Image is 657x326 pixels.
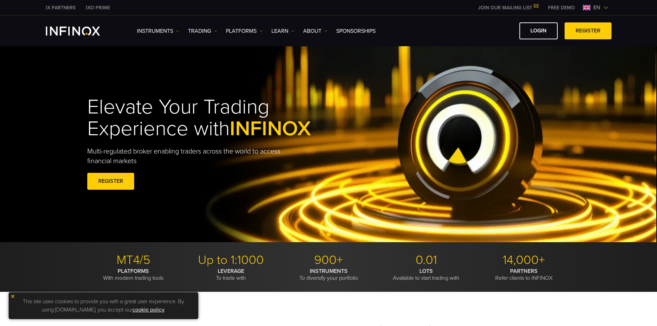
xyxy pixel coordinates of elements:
strong: PARTNERS [510,268,538,275]
p: To trade with [185,268,277,281]
strong: PLATFORMS [118,268,149,275]
p: Available to start trading with [380,268,472,281]
span: Go to slide 2 [327,232,331,236]
a: INFINOX MENU [543,4,580,11]
a: Learn [271,27,295,35]
span: en [590,3,603,12]
span: Go to slide 1 [320,232,324,236]
a: TRADING [188,27,217,35]
p: This site uses cookies to provide you with a great user experience. By using [DOMAIN_NAME], you a... [12,296,195,316]
strong: LEVERAGE [218,268,244,275]
span: INFINOX [230,116,311,141]
p: 900+ [282,253,375,268]
a: SPONSORSHIPS [336,27,376,35]
p: 14,000+ [478,253,570,268]
strong: LOTS [419,268,433,275]
a: INFINOX Logo [46,27,116,36]
p: To diversify your portfolio [282,268,375,281]
a: LOGIN [519,22,558,39]
a: INFINOX [41,4,81,11]
a: REGISTER [87,173,134,190]
p: Refer clients to INFINOX [478,268,570,281]
a: JOIN OUR MAILING LIST [473,5,543,11]
p: 0.01 [380,253,472,268]
p: With modern trading tools [87,268,180,281]
p: MT4/5 [87,253,180,268]
img: yellow close icon [10,294,15,299]
p: Up to 1:1000 [185,253,277,268]
a: INFINOX [81,4,115,11]
a: cookie policy [132,306,165,313]
h1: Elevate Your Trading Experience with [87,96,343,140]
p: Multi-regulated broker enabling traders across the world to access financial markets [87,147,292,166]
a: REGISTER [565,22,611,39]
a: Instruments [137,27,179,35]
a: PLATFORMS [226,27,263,35]
strong: INSTRUMENTS [310,268,348,275]
span: Go to slide 3 [334,232,338,236]
a: ABOUT [303,27,328,35]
